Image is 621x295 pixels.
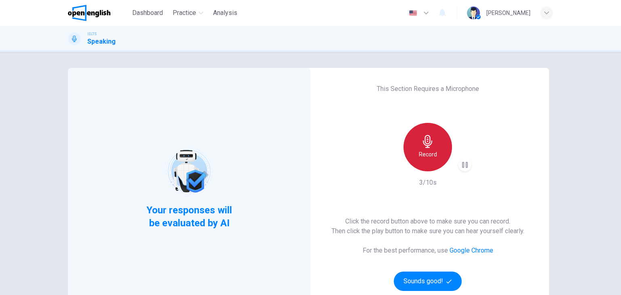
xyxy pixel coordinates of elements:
button: Analysis [210,6,241,20]
h6: 3/10s [419,178,437,188]
span: Dashboard [132,8,163,18]
a: Google Chrome [450,247,493,254]
h6: This Section Requires a Microphone [377,84,479,94]
img: Profile picture [467,6,480,19]
span: Your responses will be evaluated by AI [140,204,239,230]
a: OpenEnglish logo [68,5,129,21]
h6: Record [419,150,437,159]
button: Practice [169,6,207,20]
button: Record [403,123,452,171]
img: robot icon [163,145,215,197]
span: Analysis [213,8,237,18]
h6: For the best performance, use [363,246,493,255]
img: en [408,10,418,16]
span: IELTS [87,31,97,37]
button: Dashboard [129,6,166,20]
img: OpenEnglish logo [68,5,110,21]
span: Practice [173,8,196,18]
button: Sounds good! [394,272,462,291]
div: [PERSON_NAME] [486,8,530,18]
h1: Speaking [87,37,116,46]
h6: Click the record button above to make sure you can record. Then click the play button to make sur... [332,217,524,236]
